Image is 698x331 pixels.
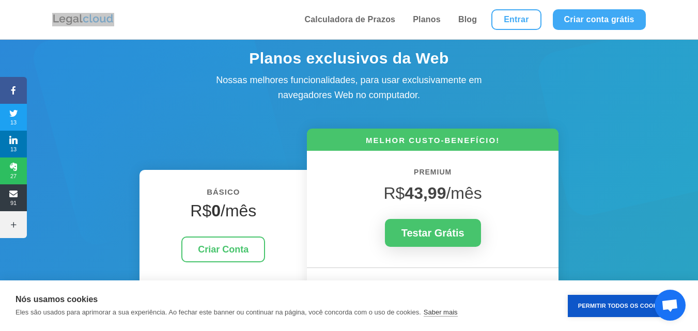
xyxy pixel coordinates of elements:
[655,290,686,321] a: Bate-papo aberto
[424,308,458,317] a: Saber mais
[383,184,482,202] span: R$ /mês
[491,9,541,30] a: Entrar
[155,201,291,226] h4: R$ /mês
[52,13,114,26] img: Logo da Legalcloud
[405,184,446,202] strong: 43,99
[568,295,677,317] button: Permitir Todos os Cookies
[155,185,291,204] h6: BÁSICO
[385,219,481,247] a: Testar Grátis
[181,237,265,263] a: Criar Conta
[322,166,542,184] h6: PREMIUM
[168,49,530,73] h4: Planos exclusivos da Web
[307,135,558,151] h6: MELHOR CUSTO-BENEFÍCIO!
[15,308,421,316] p: Eles são usados para aprimorar a sua experiência. Ao fechar este banner ou continuar na página, v...
[211,201,221,220] strong: 0
[194,73,504,103] div: Nossas melhores funcionalidades, para usar exclusivamente em navegadores Web no computador.
[15,295,98,304] strong: Nós usamos cookies
[553,9,646,30] a: Criar conta grátis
